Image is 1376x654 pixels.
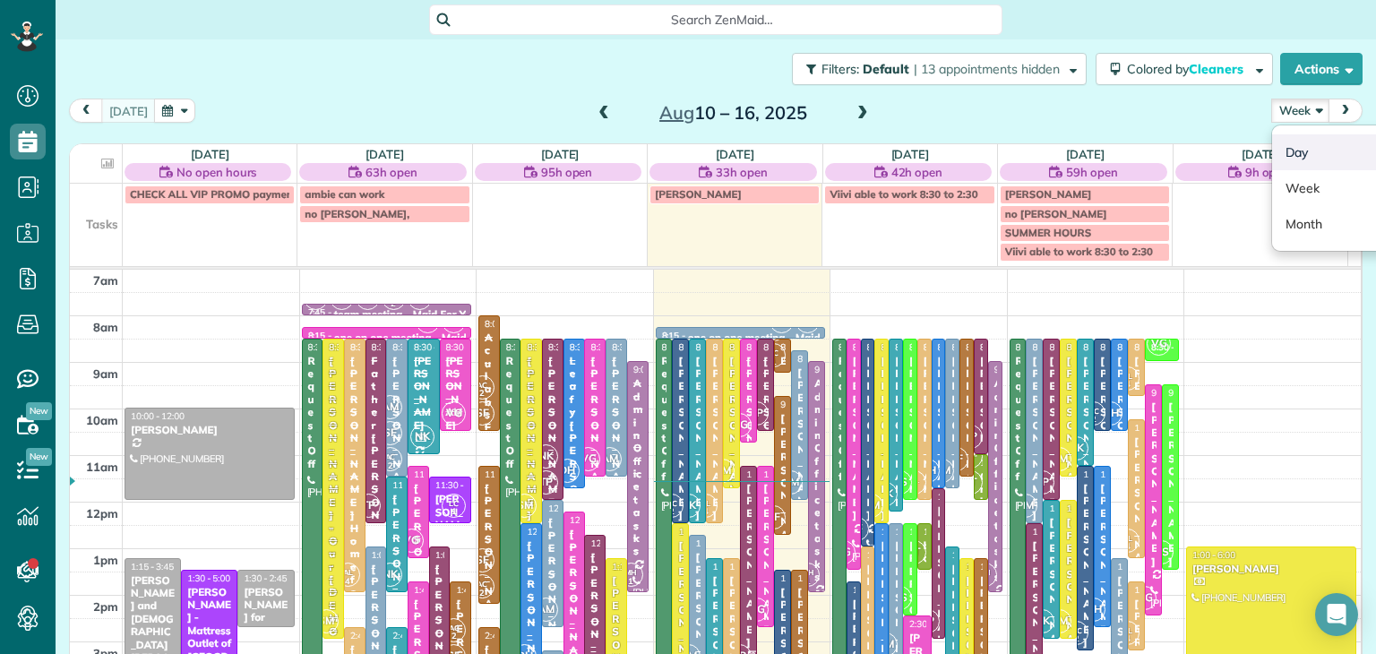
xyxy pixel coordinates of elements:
[1147,331,1171,356] span: VG
[937,355,941,522] div: [PERSON_NAME]
[305,187,384,201] span: ambie can work
[505,355,516,470] div: Request Off
[1032,341,1080,353] span: 8:30 - 12:30
[908,355,912,522] div: [PERSON_NAME]
[1134,341,1177,353] span: 8:30 - 9:45
[980,561,1023,572] span: 1:15 - 4:00
[1005,207,1107,220] span: no [PERSON_NAME]
[1191,563,1351,575] div: [PERSON_NAME]
[410,425,434,449] span: NK
[414,584,457,596] span: 1:45 - 5:15
[598,447,622,471] span: AM
[909,341,958,353] span: 8:30 - 12:00
[576,447,600,471] span: VG
[894,355,898,522] div: [PERSON_NAME]
[69,99,103,123] button: prev
[965,355,968,522] div: [PERSON_NAME]
[688,331,861,344] div: one on one meeting - Maid For You
[678,341,727,353] span: 8:30 - 12:30
[435,549,478,561] span: 1:00 - 5:00
[547,355,558,522] div: [PERSON_NAME]
[527,341,575,353] span: 8:30 - 12:30
[471,385,494,402] small: 2
[471,585,494,602] small: 2
[383,296,405,313] small: 2
[923,355,926,522] div: [PERSON_NAME]
[1031,355,1037,522] div: [PERSON_NAME]
[611,355,622,522] div: [PERSON_NAME]
[1189,61,1246,77] span: Cleaners
[853,584,896,596] span: 1:45 - 4:15
[783,53,1087,85] a: Filters: Default | 13 appointments hidden
[357,494,381,518] span: TP
[470,401,494,426] span: SF
[695,341,744,353] span: 8:30 - 12:30
[314,609,339,633] span: SM
[541,147,580,161] a: [DATE]
[621,103,845,123] h2: 10 – 16, 2025
[797,353,846,365] span: 8:45 - 12:00
[762,355,769,522] div: [PERSON_NAME]
[392,341,441,353] span: 8:30 - 11:30
[176,163,257,181] span: No open hours
[244,572,287,584] span: 1:30 - 2:45
[365,163,417,181] span: 63h open
[130,424,289,436] div: [PERSON_NAME]
[570,341,618,353] span: 8:30 - 11:45
[392,479,441,491] span: 11:30 - 2:00
[93,553,118,567] span: 1pm
[449,498,459,508] span: LC
[891,147,930,161] a: [DATE]
[624,567,637,577] span: MH
[745,482,752,650] div: [PERSON_NAME]
[93,273,118,288] span: 7am
[1066,147,1105,161] a: [DATE]
[1134,584,1177,596] span: 1:45 - 3:15
[762,482,769,650] div: [PERSON_NAME]
[1005,187,1092,201] span: [PERSON_NAME]
[797,572,840,584] span: 1:30 - 4:30
[662,341,705,353] span: 8:30 - 5:30
[26,402,52,420] span: New
[966,561,1009,572] span: 1:15 - 5:30
[881,341,929,353] span: 8:30 - 12:30
[372,549,415,561] span: 1:00 - 5:30
[1015,355,1021,484] div: Request Off
[589,355,600,522] div: [PERSON_NAME]
[620,573,642,590] small: 1
[1151,387,1194,399] span: 9:30 - 2:30
[867,549,910,561] span: 1:00 - 4:00
[712,561,755,572] span: 1:15 - 4:45
[413,355,434,432] div: [PERSON_NAME]
[951,549,994,561] span: 1:00 - 4:00
[863,61,910,77] span: Default
[343,567,353,577] span: AL
[372,341,420,353] span: 8:30 - 12:30
[802,567,814,577] span: MH
[924,341,972,353] span: 8:30 - 12:00
[392,630,435,641] span: 2:45 - 4:15
[980,341,1028,353] span: 8:30 - 11:00
[891,163,943,181] span: 42h open
[131,561,174,572] span: 1:15 - 3:45
[895,341,943,353] span: 8:30 - 12:15
[813,377,820,583] div: Admin Office tasks
[541,163,593,181] span: 95h open
[1329,99,1363,123] button: next
[484,482,494,650] div: [PERSON_NAME]
[1066,341,1114,353] span: 8:30 - 11:30
[677,355,684,522] div: [PERSON_NAME]
[307,355,318,470] div: Request Off
[548,503,597,514] span: 12:00 - 2:45
[895,526,943,538] span: 12:30 - 3:30
[400,529,424,553] span: VG
[1032,526,1080,538] span: 12:30 - 4:00
[413,482,424,650] div: [PERSON_NAME]
[1083,469,1131,480] span: 11:15 - 3:15
[1065,355,1071,522] div: [PERSON_NAME]
[1088,406,1099,416] span: AC
[1168,387,1211,399] span: 9:30 - 1:30
[993,377,997,583] div: Admin Office tasks
[446,341,494,353] span: 8:30 - 10:30
[1016,341,1059,353] span: 8:30 - 5:30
